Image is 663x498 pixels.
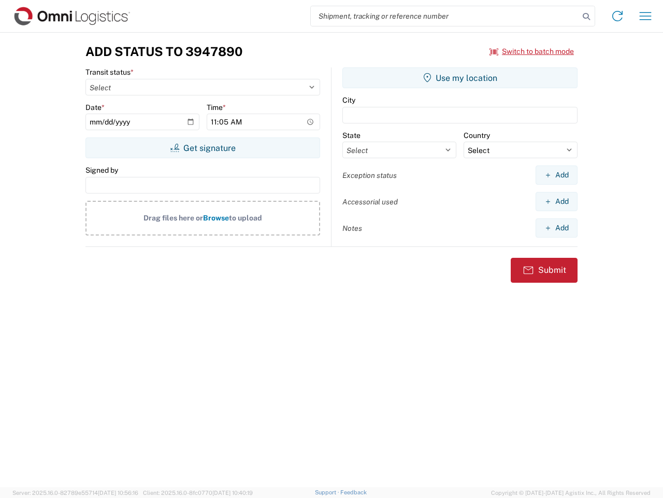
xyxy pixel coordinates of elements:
[85,103,105,112] label: Date
[464,131,490,140] label: Country
[536,192,578,211] button: Add
[342,67,578,88] button: Use my location
[342,224,362,233] label: Notes
[203,214,229,222] span: Browse
[342,171,397,180] label: Exception status
[491,488,651,497] span: Copyright © [DATE]-[DATE] Agistix Inc., All Rights Reserved
[143,214,203,222] span: Drag files here or
[536,218,578,238] button: Add
[212,490,253,496] span: [DATE] 10:40:19
[340,489,367,495] a: Feedback
[207,103,226,112] label: Time
[342,95,355,105] label: City
[511,258,578,283] button: Submit
[85,165,118,175] label: Signed by
[536,165,578,185] button: Add
[342,131,361,140] label: State
[85,44,242,59] h3: Add Status to 3947890
[315,489,341,495] a: Support
[85,67,134,77] label: Transit status
[489,43,574,60] button: Switch to batch mode
[12,490,138,496] span: Server: 2025.16.0-82789e55714
[98,490,138,496] span: [DATE] 10:56:16
[229,214,262,222] span: to upload
[311,6,579,26] input: Shipment, tracking or reference number
[85,137,320,158] button: Get signature
[342,197,398,206] label: Accessorial used
[143,490,253,496] span: Client: 2025.16.0-8fc0770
